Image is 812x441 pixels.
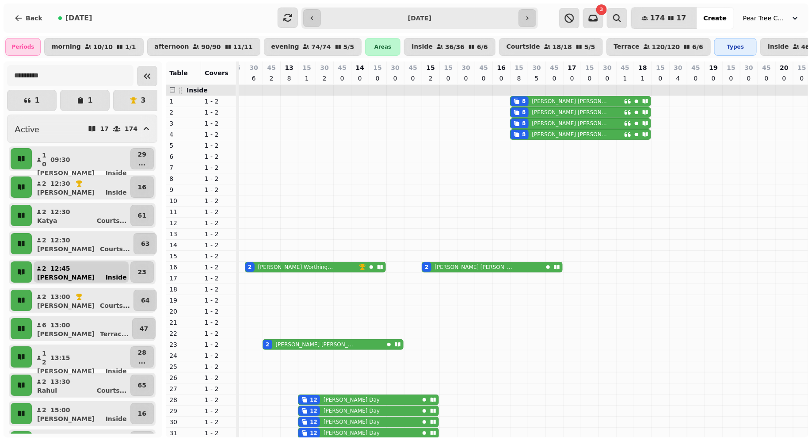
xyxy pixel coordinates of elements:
span: 3 [600,8,603,12]
p: 26 [169,373,198,382]
p: Inside [106,414,127,423]
p: [PERSON_NAME] Day [324,407,380,414]
p: 16 [497,63,506,72]
p: 90 / 90 [201,44,221,50]
button: Courtside18/185/5 [499,38,603,56]
p: 15 [427,63,435,72]
p: 1 - 2 [205,395,233,404]
p: 28 [138,348,146,357]
p: 8 [515,74,522,83]
p: 10 [42,151,47,169]
p: 21 [169,318,198,327]
p: 0 [604,74,611,83]
p: 8 [169,174,198,183]
div: 12 [310,429,317,437]
p: 1 - 2 [205,196,233,205]
p: morning [52,43,81,50]
div: Periods [5,38,41,56]
p: 0 [586,74,593,83]
p: 19 [169,296,198,305]
p: 1 - 2 [205,174,233,183]
p: [PERSON_NAME] [PERSON_NAME] [532,120,608,127]
span: [DATE] [65,15,92,22]
p: 2 [427,74,434,83]
p: 7 [169,163,198,172]
button: evening74/745/5 [264,38,362,56]
p: 2 [169,108,198,117]
p: 5 / 5 [343,44,355,50]
p: 2 [42,236,47,245]
div: 12 [310,418,317,426]
p: [PERSON_NAME] Worthington [258,264,334,271]
p: 0 [480,74,487,83]
p: 0 [657,74,664,83]
p: 10 [169,196,198,205]
p: 1 - 2 [205,351,233,360]
p: 30 [250,63,258,72]
p: 50 [533,74,540,92]
p: 23 [138,268,146,276]
p: 15 [444,63,453,72]
p: 5 [169,141,198,150]
button: 17417 [631,8,697,29]
p: [PERSON_NAME] [37,330,95,338]
p: 1 - 2 [205,429,233,437]
p: 15 [515,63,523,72]
p: [PERSON_NAME] Day [324,429,380,437]
p: Inside [106,273,127,282]
p: 1 - 2 [205,230,233,238]
p: 30 [320,63,329,72]
p: Inside [106,188,127,197]
p: 174 [125,126,137,132]
p: 6 [250,74,257,83]
p: 0 [710,74,717,83]
p: ... [138,159,146,168]
p: 30 [169,418,198,426]
p: 15 [798,63,806,72]
span: Covers [205,69,229,77]
p: afternoon [155,43,189,50]
p: 1 - 2 [205,97,233,106]
p: 18 [169,285,198,294]
p: 5 / 5 [584,44,595,50]
p: 13 [285,63,294,72]
p: 3 [169,119,198,128]
p: 45 [267,63,276,72]
p: 6 / 6 [477,44,488,50]
p: 12 [303,74,310,92]
p: 1 - 2 [205,119,233,128]
p: [PERSON_NAME] [37,273,95,282]
button: Create [697,8,734,29]
button: 212:30KatyaCourts... [34,205,129,226]
p: 6 [42,321,47,330]
p: 1 - 2 [205,108,233,117]
p: [PERSON_NAME] [37,367,95,376]
p: 2 [42,207,47,216]
p: 0 [339,74,346,83]
div: Types [714,38,757,56]
p: 0 [763,74,770,83]
p: 1 / 1 [125,44,136,50]
p: 6 [169,152,198,161]
span: Pear Tree Cafe ([GEOGRAPHIC_DATA]) [743,14,787,23]
p: 24 [169,351,198,360]
p: [PERSON_NAME] [PERSON_NAME] [532,98,608,105]
p: 1 - 2 [205,285,233,294]
p: 12:45 [50,264,70,273]
p: 65 [138,381,146,390]
p: 28 [169,395,198,404]
button: Back [7,8,50,29]
p: 3 [141,97,145,104]
p: 0 [745,74,752,83]
span: Back [26,15,42,21]
p: 9 [169,185,198,194]
p: 2 [321,74,328,83]
p: 1 - 2 [205,318,233,327]
p: 30 [745,63,753,72]
span: 🍴 Inside [177,87,208,94]
button: 64 [133,290,157,311]
p: 1 - 2 [205,163,233,172]
p: 1 [169,97,198,106]
p: 1 - 2 [205,152,233,161]
button: 212:30[PERSON_NAME]Inside [34,176,129,198]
